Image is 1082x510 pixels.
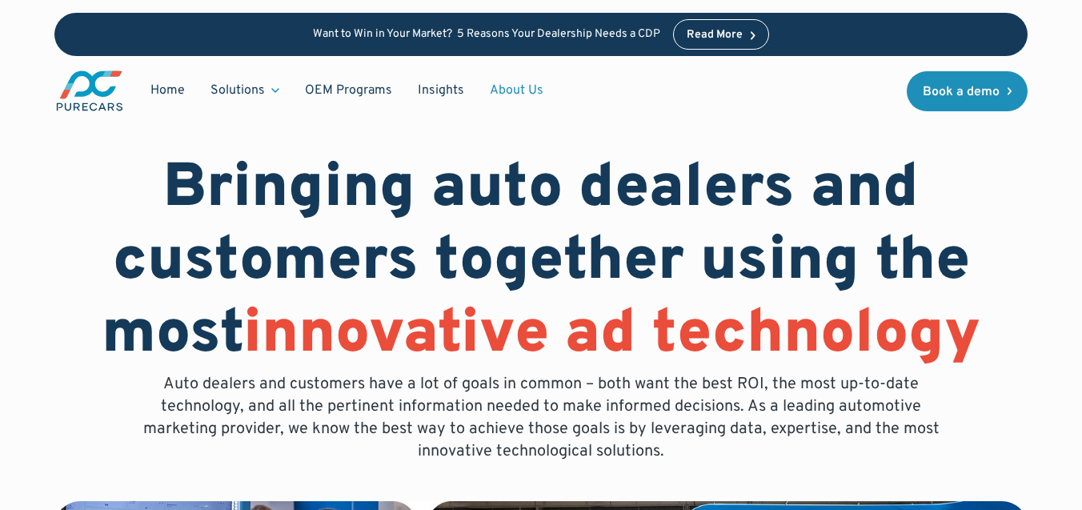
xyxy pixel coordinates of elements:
p: Want to Win in Your Market? 5 Reasons Your Dealership Needs a CDP [313,28,660,42]
p: Auto dealers and customers have a lot of goals in common – both want the best ROI, the most up-to... [131,373,951,463]
a: Home [138,75,198,106]
a: About Us [477,75,556,106]
a: main [54,69,125,113]
div: Book a demo [923,86,1000,98]
a: Insights [405,75,477,106]
a: Book a demo [907,71,1028,111]
a: Read More [673,19,769,50]
a: OEM Programs [292,75,405,106]
div: Solutions [198,75,292,106]
div: Solutions [210,82,265,99]
div: Read More [687,30,743,41]
img: purecars logo [54,69,125,113]
span: innovative ad technology [243,297,980,374]
h1: Bringing auto dealers and customers together using the most [54,154,1028,373]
